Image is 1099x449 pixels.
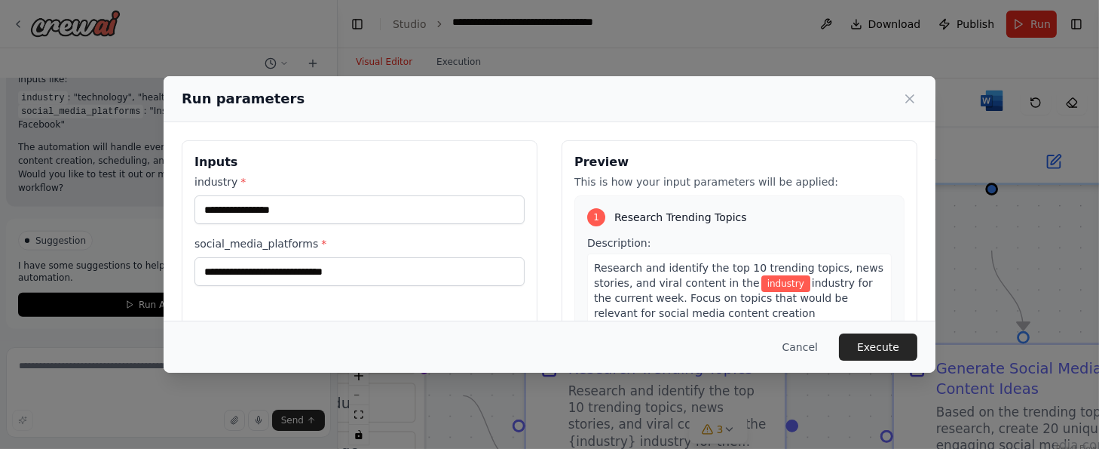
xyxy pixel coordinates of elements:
[614,210,747,225] span: Research Trending Topics
[594,262,883,289] span: Research and identify the top 10 trending topics, news stories, and viral content in the
[574,174,905,189] p: This is how your input parameters will be applied:
[839,334,917,361] button: Execute
[594,277,873,334] span: industry for the current week. Focus on topics that would be relevant for social media content cr...
[574,153,905,171] h3: Preview
[194,174,525,189] label: industry
[770,334,830,361] button: Cancel
[587,237,651,249] span: Description:
[182,88,305,109] h2: Run parameters
[587,208,605,226] div: 1
[194,236,525,251] label: social_media_platforms
[761,275,810,292] span: Variable: industry
[194,153,525,171] h3: Inputs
